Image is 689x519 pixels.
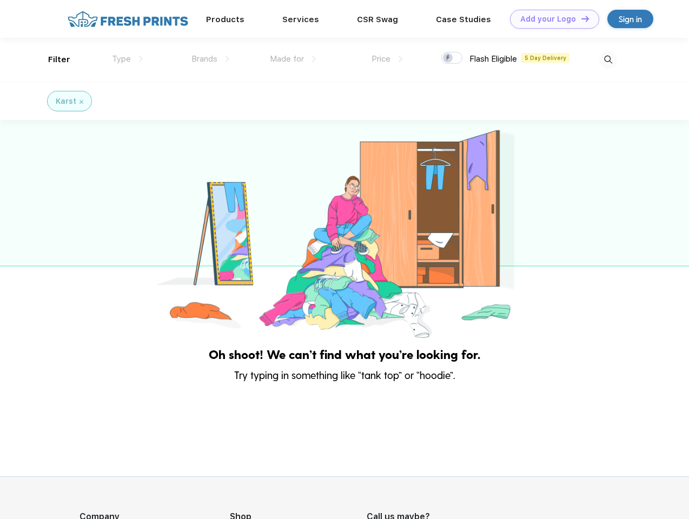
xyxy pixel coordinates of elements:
a: CSR Swag [357,15,398,24]
img: dropdown.png [312,56,316,62]
div: Add your Logo [520,15,576,24]
a: Products [206,15,244,24]
img: dropdown.png [226,56,229,62]
span: Type [112,54,131,64]
img: dropdown.png [399,56,402,62]
img: desktop_search.svg [599,51,617,69]
div: Sign in [619,13,642,25]
span: Brands [191,54,217,64]
span: Flash Eligible [469,54,517,64]
div: Filter [48,54,70,66]
img: DT [581,16,589,22]
a: Sign in [607,10,653,28]
img: fo%20logo%202.webp [64,10,191,29]
span: Price [372,54,390,64]
span: Made for [270,54,304,64]
a: Services [282,15,319,24]
span: 5 Day Delivery [521,53,569,63]
img: dropdown.png [139,56,143,62]
img: filter_cancel.svg [79,100,83,104]
div: Karst [56,96,76,107]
